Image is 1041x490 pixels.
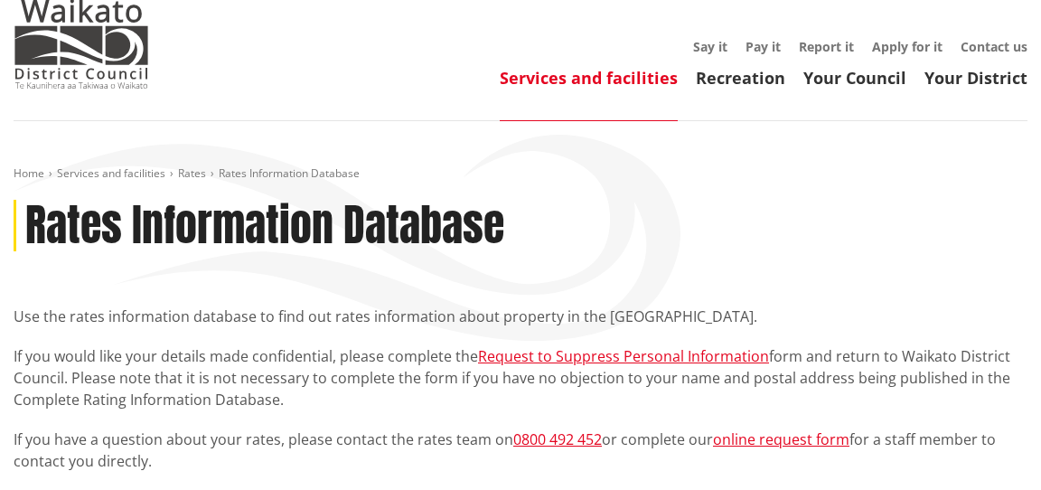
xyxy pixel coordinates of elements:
[513,429,602,449] a: 0800 492 452
[872,38,943,55] a: Apply for it
[799,38,854,55] a: Report it
[693,38,727,55] a: Say it
[25,200,504,252] h1: Rates Information Database
[746,38,781,55] a: Pay it
[924,67,1027,89] a: Your District
[478,346,769,366] a: Request to Suppress Personal Information
[803,67,906,89] a: Your Council
[14,306,1027,327] p: Use the rates information database to find out rates information about property in the [GEOGRAPHI...
[219,165,360,181] span: Rates Information Database
[14,429,1027,472] p: If you have a question about your rates, please contact the rates team on or complete our for a s...
[178,165,206,181] a: Rates
[14,165,44,181] a: Home
[500,67,678,89] a: Services and facilities
[57,165,165,181] a: Services and facilities
[14,345,1027,410] p: If you would like your details made confidential, please complete the form and return to Waikato ...
[958,414,1023,479] iframe: Messenger Launcher
[696,67,785,89] a: Recreation
[713,429,849,449] a: online request form
[961,38,1027,55] a: Contact us
[14,166,1027,182] nav: breadcrumb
